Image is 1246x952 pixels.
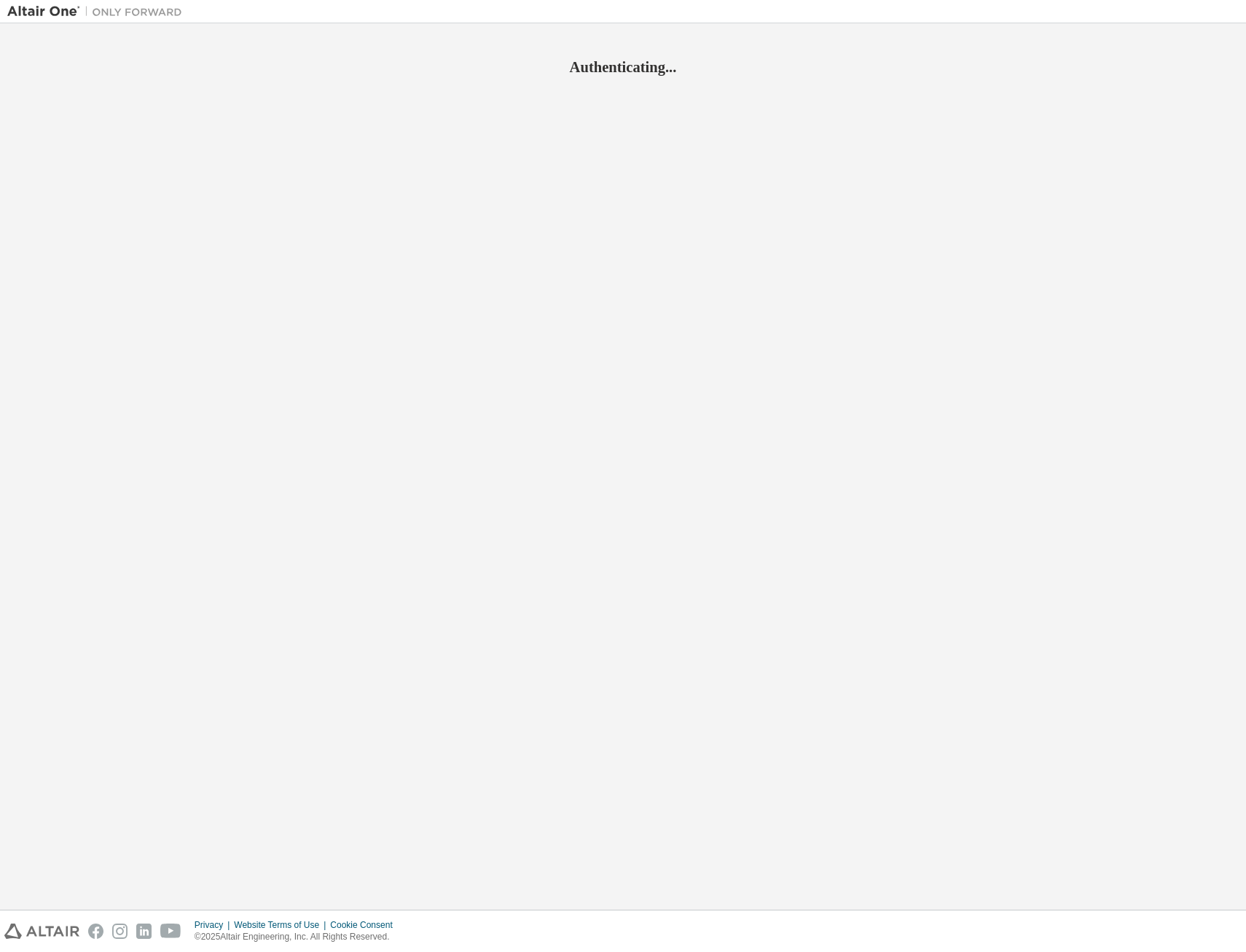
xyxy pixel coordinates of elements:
div: Cookie Consent [330,919,401,931]
div: Website Terms of Use [234,919,330,931]
img: facebook.svg [88,924,103,939]
p: © 2025 Altair Engineering, Inc. All Rights Reserved. [195,931,401,943]
img: altair_logo.svg [4,924,79,939]
img: youtube.svg [160,924,181,939]
h2: Authenticating... [7,58,1239,77]
img: Altair One [7,4,189,19]
img: linkedin.svg [136,924,152,939]
img: instagram.svg [112,924,128,939]
div: Privacy [195,919,234,931]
